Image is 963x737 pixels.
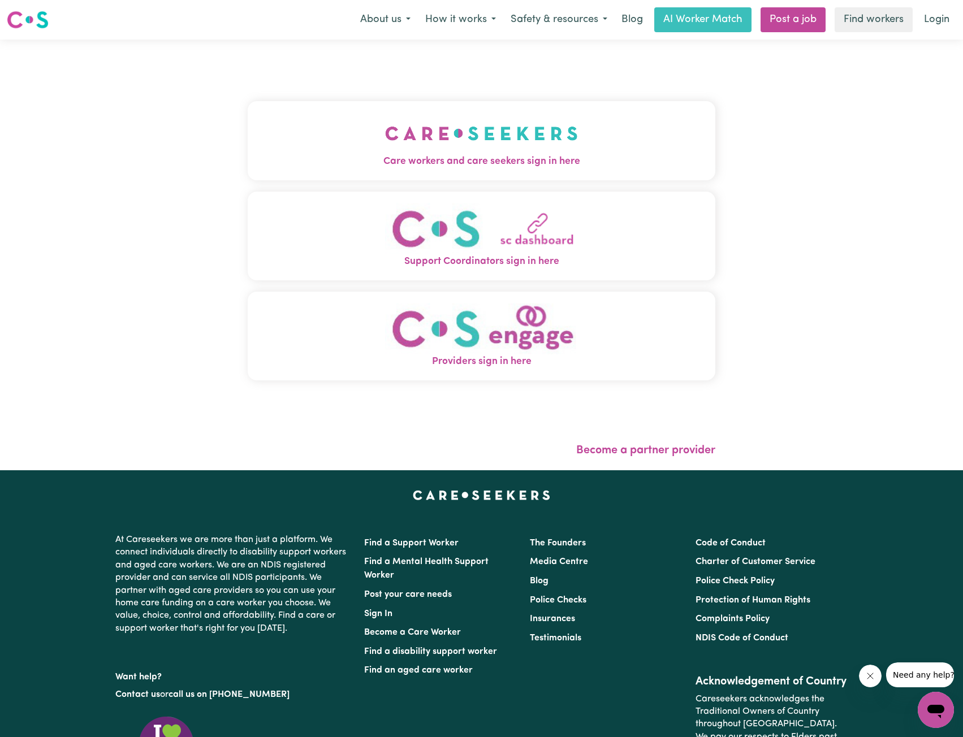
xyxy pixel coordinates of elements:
[530,634,581,643] a: Testimonials
[418,8,503,32] button: How it works
[248,292,716,380] button: Providers sign in here
[248,192,716,280] button: Support Coordinators sign in here
[917,7,956,32] a: Login
[364,609,392,618] a: Sign In
[530,614,575,623] a: Insurances
[413,491,550,500] a: Careseekers home page
[696,557,815,566] a: Charter of Customer Service
[248,254,716,269] span: Support Coordinators sign in here
[353,8,418,32] button: About us
[696,596,810,605] a: Protection of Human Rights
[248,154,716,169] span: Care workers and care seekers sign in here
[530,596,586,605] a: Police Checks
[696,675,848,688] h2: Acknowledgement of Country
[364,647,497,656] a: Find a disability support worker
[886,662,954,687] iframe: Message from company
[115,666,351,683] p: Want help?
[530,557,588,566] a: Media Centre
[7,10,49,30] img: Careseekers logo
[918,692,954,728] iframe: Button to launch messaging window
[169,690,290,699] a: call us on [PHONE_NUMBER]
[115,684,351,705] p: or
[859,665,882,687] iframe: Close message
[696,614,770,623] a: Complaints Policy
[248,354,716,369] span: Providers sign in here
[835,7,913,32] a: Find workers
[7,7,49,33] a: Careseekers logo
[696,539,766,548] a: Code of Conduct
[364,539,459,548] a: Find a Support Worker
[530,576,549,586] a: Blog
[696,634,788,643] a: NDIS Code of Conduct
[248,101,716,180] button: Care workers and care seekers sign in here
[530,539,586,548] a: The Founders
[115,529,351,639] p: At Careseekers we are more than just a platform. We connect individuals directly to disability su...
[654,7,752,32] a: AI Worker Match
[115,690,160,699] a: Contact us
[364,666,473,675] a: Find an aged care worker
[364,557,489,580] a: Find a Mental Health Support Worker
[761,7,826,32] a: Post a job
[615,7,650,32] a: Blog
[576,445,715,456] a: Become a partner provider
[364,628,461,637] a: Become a Care Worker
[364,590,452,599] a: Post your care needs
[503,8,615,32] button: Safety & resources
[7,8,68,17] span: Need any help?
[696,576,775,586] a: Police Check Policy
